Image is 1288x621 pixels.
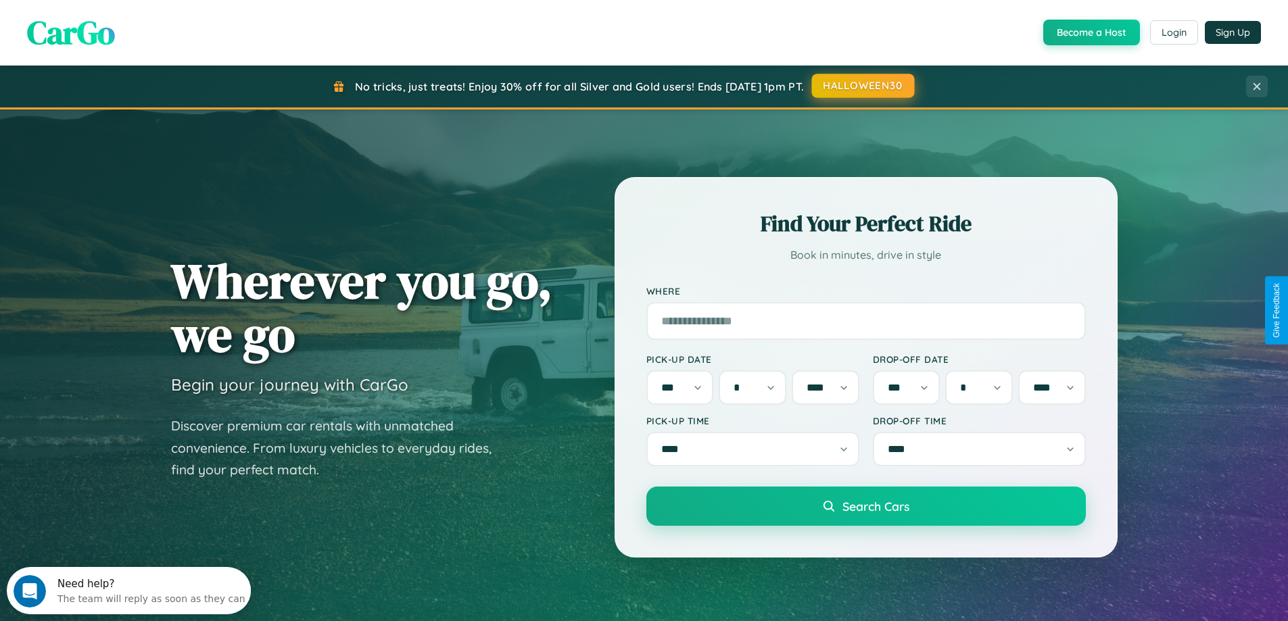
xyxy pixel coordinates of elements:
[355,80,804,93] span: No tricks, just treats! Enjoy 30% off for all Silver and Gold users! Ends [DATE] 1pm PT.
[7,567,251,614] iframe: Intercom live chat discovery launcher
[1272,283,1281,338] div: Give Feedback
[171,374,408,395] h3: Begin your journey with CarGo
[1205,21,1261,44] button: Sign Up
[646,285,1086,297] label: Where
[51,11,239,22] div: Need help?
[27,10,115,55] span: CarGo
[646,209,1086,239] h2: Find Your Perfect Ride
[812,74,915,98] button: HALLOWEEN30
[873,415,1086,426] label: Drop-off Time
[171,415,509,481] p: Discover premium car rentals with unmatched convenience. From luxury vehicles to everyday rides, ...
[1043,20,1140,45] button: Become a Host
[14,575,46,607] iframe: Intercom live chat
[646,245,1086,265] p: Book in minutes, drive in style
[646,487,1086,526] button: Search Cars
[1150,20,1198,45] button: Login
[842,499,909,514] span: Search Cars
[171,254,552,361] h1: Wherever you go, we go
[51,22,239,36] div: The team will reply as soon as they can
[5,5,252,43] div: Open Intercom Messenger
[873,353,1086,365] label: Drop-off Date
[646,353,859,365] label: Pick-up Date
[646,415,859,426] label: Pick-up Time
